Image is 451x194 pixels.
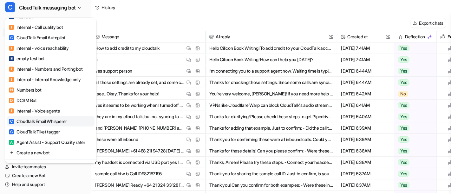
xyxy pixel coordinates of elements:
[9,34,65,41] div: CloudTalk Email Autopilot
[9,128,60,135] div: CloudTalk Tiket tagger
[9,107,60,114] div: Internal - Voice agents
[9,66,82,72] div: Internal - Numbers and Porting bot
[9,139,85,145] div: Agent Assist - Support Quality rater
[9,97,37,104] div: DCSM Bot
[10,163,14,169] img: reset
[9,24,63,30] div: Internal - Call quality bot
[9,45,69,51] div: internal - voice reachability
[7,161,95,171] a: Settings
[9,35,14,40] span: C
[9,119,14,124] span: C
[9,118,67,125] div: Cloudtalk Email Whisperer
[19,3,76,12] span: CloudTalk messaging bot
[9,108,14,113] span: I
[9,46,14,51] span: I
[9,87,14,93] span: N
[9,129,14,134] span: C
[9,77,14,82] span: I
[9,55,45,62] div: empty test bot
[9,67,14,72] span: I
[7,147,95,158] a: Create a new bot
[9,98,14,103] span: D
[9,56,14,61] span: E
[10,149,14,156] img: reset
[9,87,42,93] div: Numbers bot
[5,2,15,12] span: C
[9,25,14,30] span: I
[9,140,14,145] span: A
[9,76,81,83] div: Internal - Internal Knowledge only
[5,18,96,163] div: CCloudTalk messaging bot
